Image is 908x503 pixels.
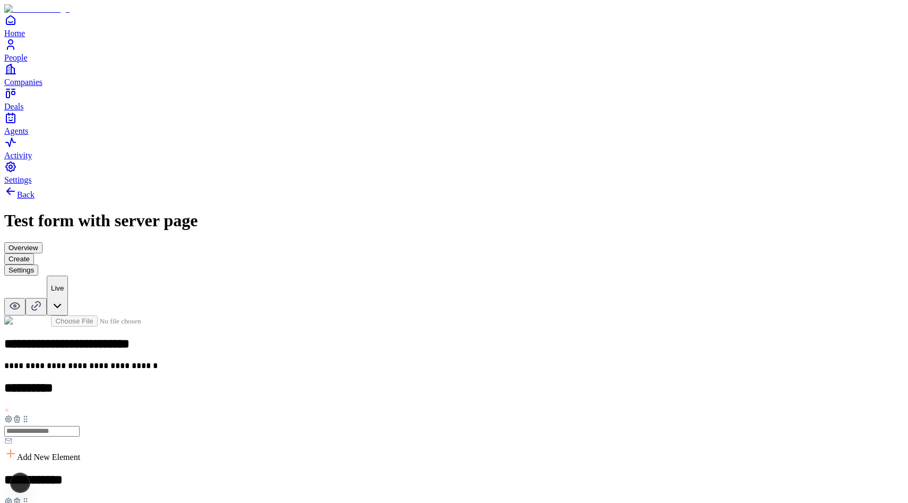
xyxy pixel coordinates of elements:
[4,14,904,38] a: Home
[4,29,25,38] span: Home
[4,53,28,62] span: People
[4,190,35,199] a: Back
[4,78,42,87] span: Companies
[4,242,42,253] button: Overview
[4,253,34,265] button: Create
[4,160,904,184] a: Settings
[4,175,32,184] span: Settings
[4,316,51,326] img: Form Logo
[4,151,32,160] span: Activity
[4,63,904,87] a: Companies
[4,126,28,135] span: Agents
[4,136,904,160] a: Activity
[17,453,80,462] span: Add New Element
[4,112,904,135] a: Agents
[4,4,70,14] img: Item Brain Logo
[4,211,904,231] h1: Test form with server page
[4,38,904,62] a: People
[4,102,23,111] span: Deals
[4,87,904,111] a: Deals
[4,265,38,276] button: Settings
